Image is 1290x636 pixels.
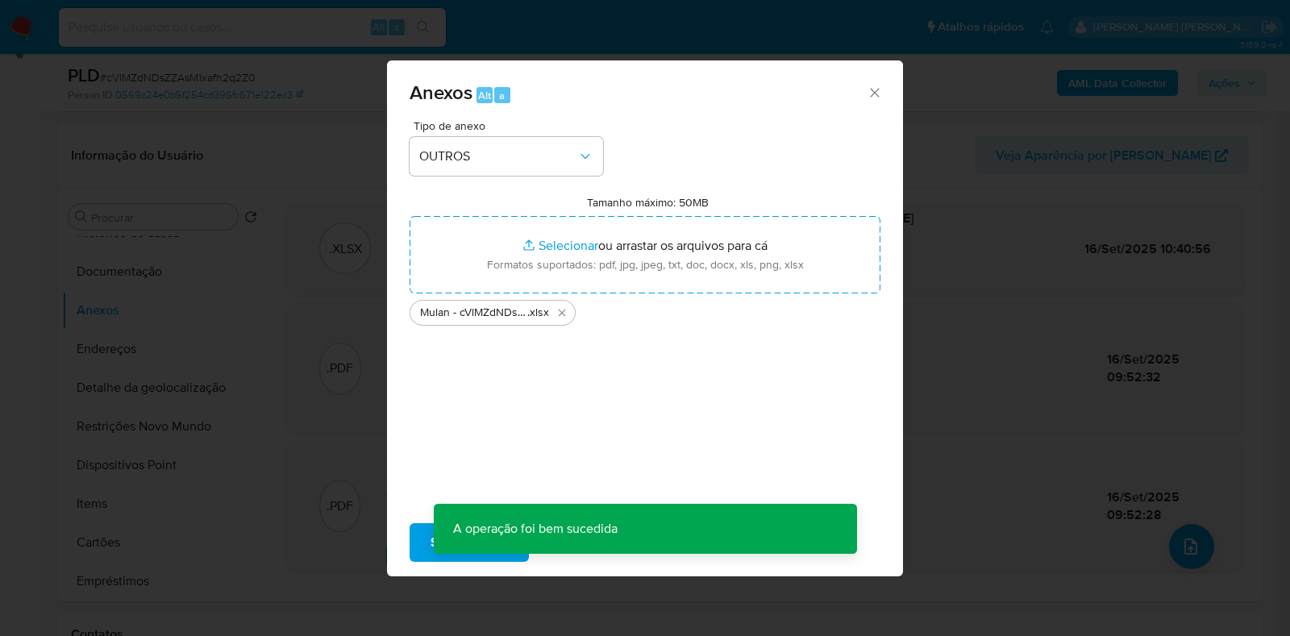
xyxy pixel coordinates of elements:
span: Tipo de anexo [414,120,607,131]
button: Excluir Mulan - cVlMZdNDsZZAsM1xafh2q2Z0 - CPF 44401546890 - LETICIA MIRANDA AMARAL.xlsx [552,303,572,322]
span: Alt [478,88,491,103]
span: Mulan - cVlMZdNDsZZAsM1xafh2q2Z0 - CPF 44401546890 - [PERSON_NAME] [420,305,527,321]
span: Subir arquivo [431,525,508,560]
span: .xlsx [527,305,549,321]
button: Fechar [867,85,881,99]
span: OUTROS [419,148,577,164]
span: Cancelar [556,525,609,560]
button: Subir arquivo [410,523,529,562]
ul: Arquivos selecionados [410,293,880,326]
span: a [499,88,505,103]
span: Anexos [410,78,472,106]
button: OUTROS [410,137,603,176]
p: A operação foi bem sucedida [434,504,637,554]
label: Tamanho máximo: 50MB [587,195,709,210]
